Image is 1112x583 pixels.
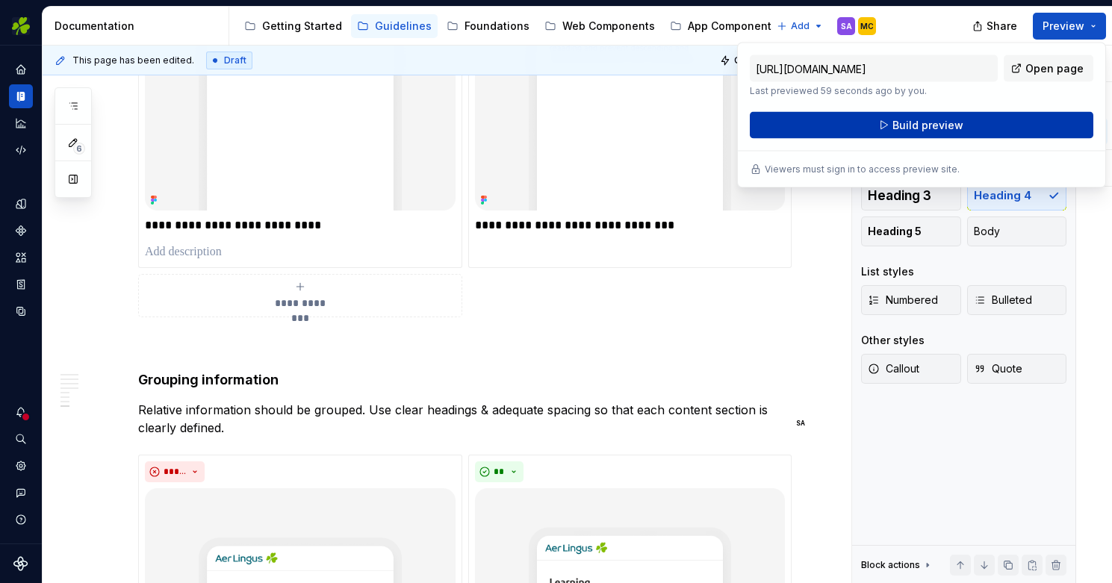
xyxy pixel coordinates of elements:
[967,285,1067,315] button: Bulleted
[538,14,661,38] a: Web Components
[791,20,810,32] span: Add
[772,16,828,37] button: Add
[9,246,33,269] a: Assets
[987,19,1017,34] span: Share
[9,454,33,478] a: Settings
[72,54,194,66] span: This page has been edited.
[750,85,998,97] p: Last previewed 59 seconds ago by you.
[465,19,529,34] div: Foundations
[841,20,852,32] div: SA
[13,556,28,571] svg: Supernova Logo
[750,112,1093,139] button: Build preview
[9,84,33,108] a: Documentation
[9,111,33,135] a: Analytics
[73,143,85,155] span: 6
[861,181,961,211] button: Heading 3
[796,417,805,429] div: SA
[967,354,1067,384] button: Quote
[562,19,655,34] div: Web Components
[861,333,925,348] div: Other styles
[138,401,784,437] p: Relative information should be grouped. Use clear headings & adequate spacing so that each conten...
[9,138,33,162] a: Code automation
[688,19,777,34] div: App Components
[974,224,1000,239] span: Body
[9,481,33,505] button: Contact support
[868,224,922,239] span: Heading 5
[861,555,934,576] div: Block actions
[861,216,961,246] button: Heading 5
[238,11,769,41] div: Page tree
[974,361,1022,376] span: Quote
[734,54,798,66] span: Quick preview
[965,13,1027,40] button: Share
[375,19,432,34] div: Guidelines
[441,14,535,38] a: Foundations
[9,427,33,451] button: Search ⌘K
[9,192,33,216] a: Design tokens
[1033,13,1106,40] button: Preview
[9,400,33,424] button: Notifications
[868,293,938,308] span: Numbered
[861,354,961,384] button: Callout
[238,14,348,38] a: Getting Started
[224,54,246,66] span: Draft
[860,20,874,32] div: MC
[892,118,963,133] span: Build preview
[138,371,784,389] h4: Grouping information
[861,264,914,279] div: List styles
[262,19,342,34] div: Getting Started
[1025,61,1084,76] span: Open page
[664,14,783,38] a: App Components
[861,285,961,315] button: Numbered
[55,19,223,34] div: Documentation
[9,219,33,243] a: Components
[765,163,960,175] p: Viewers must sign in to access preview site.
[1043,19,1084,34] span: Preview
[351,14,438,38] a: Guidelines
[974,293,1032,308] span: Bulleted
[9,272,33,296] a: Storybook stories
[1004,55,1093,82] a: Open page
[9,57,33,81] a: Home
[9,299,33,323] a: Data sources
[868,188,931,203] span: Heading 3
[715,50,805,71] button: Quick preview
[868,361,919,376] span: Callout
[967,216,1067,246] button: Body
[12,17,30,35] img: 56b5df98-d96d-4d7e-807c-0afdf3bdaefa.png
